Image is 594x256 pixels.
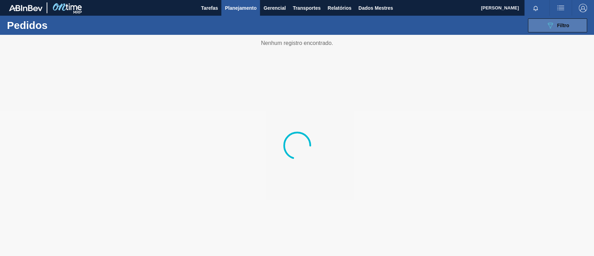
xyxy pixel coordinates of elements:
img: TNhmsLtSVTkK8tSr43FrP2fwEKptu5GPRR3wAAAABJRU5ErkJggg== [9,5,42,11]
font: Pedidos [7,20,48,31]
font: Dados Mestres [358,5,393,11]
font: Planejamento [225,5,256,11]
font: Gerencial [263,5,286,11]
font: Transportes [293,5,320,11]
button: Notificações [524,3,547,13]
button: Filtro [528,18,587,32]
font: [PERSON_NAME] [481,5,519,10]
font: Filtro [557,23,569,28]
font: Relatórios [327,5,351,11]
img: ações do usuário [556,4,565,12]
font: Tarefas [201,5,218,11]
img: Sair [579,4,587,12]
